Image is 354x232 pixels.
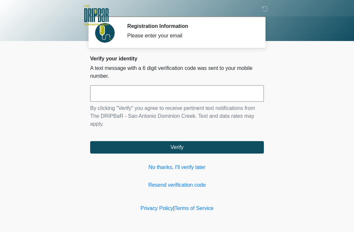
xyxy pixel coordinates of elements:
p: A text message with a 6 digit verification code was sent to your mobile number. [90,64,264,80]
a: Resend verification code [90,181,264,189]
a: | [173,205,174,211]
h2: Verify your identity [90,55,264,62]
a: No thanks, I'll verify later [90,163,264,171]
button: Verify [90,141,264,154]
div: Please enter your email [127,32,254,40]
p: By clicking "Verify" you agree to receive pertinent text notifications from The DRIPBaR - San Ant... [90,104,264,128]
img: Agent Avatar [95,23,115,43]
img: The DRIPBaR - San Antonio Dominion Creek Logo [84,5,109,27]
a: Terms of Service [174,205,213,211]
a: Privacy Policy [141,205,173,211]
